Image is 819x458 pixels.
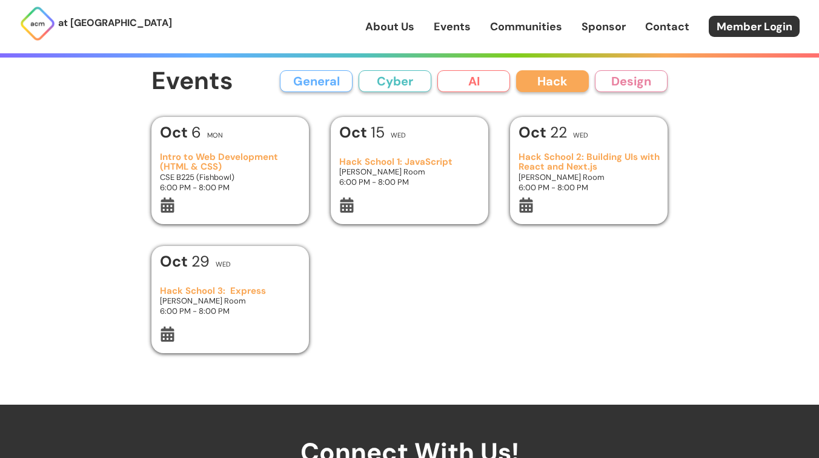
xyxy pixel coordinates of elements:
h2: Wed [391,132,406,139]
h3: 6:00 PM - 8:00 PM [339,177,480,187]
button: Cyber [359,70,431,92]
h3: Hack School 2: Building UIs with React and Next.js [519,152,660,172]
a: at [GEOGRAPHIC_DATA] [19,5,172,42]
h3: [PERSON_NAME] Room [339,167,480,177]
h2: Wed [573,132,588,139]
h2: Wed [216,261,231,268]
p: at [GEOGRAPHIC_DATA] [58,15,172,31]
h3: Intro to Web Development (HTML & CSS) [160,152,301,172]
h1: 29 [160,254,210,269]
button: Hack [516,70,589,92]
a: Events [434,19,471,35]
h3: [PERSON_NAME] Room [519,172,660,182]
h1: 6 [160,125,201,140]
h1: 22 [519,125,567,140]
button: General [280,70,353,92]
h3: Hack School 3: Express [160,286,301,296]
a: About Us [365,19,414,35]
h3: [PERSON_NAME] Room [160,296,301,306]
h1: Events [151,68,233,95]
h1: 15 [339,125,385,140]
h3: 6:00 PM - 8:00 PM [160,182,301,193]
a: Communities [490,19,562,35]
a: Sponsor [582,19,626,35]
img: ACM Logo [19,5,56,42]
b: Oct [519,122,550,142]
button: Design [595,70,668,92]
b: Oct [160,251,191,271]
h3: CSE B225 (Fishbowl) [160,172,301,182]
button: AI [437,70,510,92]
h2: Mon [207,132,223,139]
b: Oct [339,122,371,142]
h3: 6:00 PM - 8:00 PM [519,182,660,193]
h3: Hack School 1: JavaScript [339,157,480,167]
a: Member Login [709,16,800,37]
a: Contact [645,19,689,35]
h3: 6:00 PM - 8:00 PM [160,306,301,316]
b: Oct [160,122,191,142]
